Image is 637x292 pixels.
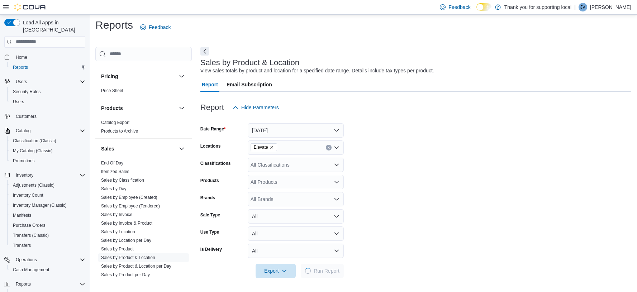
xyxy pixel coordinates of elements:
[13,202,67,208] span: Inventory Manager (Classic)
[579,3,587,11] div: Joshua Vera
[101,272,150,277] a: Sales by Product per Day
[1,279,88,289] button: Reports
[16,128,30,134] span: Catalog
[101,145,176,152] button: Sales
[16,79,27,85] span: Users
[10,157,85,165] span: Promotions
[101,204,160,209] a: Sales by Employee (Tendered)
[101,88,123,93] a: Price Sheet
[13,64,28,70] span: Reports
[10,265,52,274] a: Cash Management
[16,114,37,119] span: Customers
[334,145,339,150] button: Open list of options
[314,267,339,274] span: Run Report
[200,58,299,67] h3: Sales by Product & Location
[101,186,127,191] a: Sales by Day
[10,201,70,210] a: Inventory Manager (Classic)
[7,230,88,240] button: Transfers (Classic)
[200,246,222,252] label: Is Delivery
[10,63,85,72] span: Reports
[13,77,85,86] span: Users
[13,233,49,238] span: Transfers (Classic)
[7,190,88,200] button: Inventory Count
[248,209,344,224] button: All
[13,280,85,288] span: Reports
[10,221,48,230] a: Purchase Orders
[305,268,311,274] span: Loading
[10,221,85,230] span: Purchase Orders
[95,118,192,138] div: Products
[580,3,585,11] span: JV
[10,147,85,155] span: My Catalog (Classic)
[7,200,88,210] button: Inventory Manager (Classic)
[177,72,186,81] button: Pricing
[270,145,274,149] button: Remove Elevate from selection in this group
[10,87,43,96] a: Security Roles
[10,137,85,145] span: Classification (Classic)
[10,201,85,210] span: Inventory Manager (Classic)
[177,144,186,153] button: Sales
[10,181,85,190] span: Adjustments (Classic)
[200,178,219,183] label: Products
[13,126,85,135] span: Catalog
[13,53,30,62] a: Home
[101,169,129,174] a: Itemized Sales
[241,104,279,111] span: Hide Parameters
[10,265,85,274] span: Cash Management
[10,181,57,190] a: Adjustments (Classic)
[13,280,34,288] button: Reports
[101,264,171,269] a: Sales by Product & Location per Day
[574,3,576,11] p: |
[7,97,88,107] button: Users
[10,231,85,240] span: Transfers (Classic)
[251,143,277,151] span: Elevate
[200,126,226,132] label: Date Range
[101,129,138,134] a: Products to Archive
[101,238,151,243] a: Sales by Location per Day
[1,170,88,180] button: Inventory
[301,264,344,278] button: LoadingRun Report
[200,67,434,75] div: View sales totals by product and location for a specified date range. Details include tax types p...
[13,77,30,86] button: Users
[7,240,88,250] button: Transfers
[13,148,53,154] span: My Catalog (Classic)
[13,99,24,105] span: Users
[7,136,88,146] button: Classification (Classic)
[10,211,34,220] a: Manifests
[10,87,85,96] span: Security Roles
[177,104,186,113] button: Products
[10,241,85,250] span: Transfers
[7,180,88,190] button: Adjustments (Classic)
[10,147,56,155] a: My Catalog (Classic)
[590,3,631,11] p: [PERSON_NAME]
[13,267,49,273] span: Cash Management
[10,157,38,165] a: Promotions
[202,77,218,92] span: Report
[200,143,221,149] label: Locations
[7,220,88,230] button: Purchase Orders
[101,178,144,183] a: Sales by Classification
[1,255,88,265] button: Operations
[13,53,85,62] span: Home
[10,231,52,240] a: Transfers (Classic)
[227,77,272,92] span: Email Subscription
[13,255,40,264] button: Operations
[504,3,572,11] p: Thank you for supporting local
[7,156,88,166] button: Promotions
[10,211,85,220] span: Manifests
[200,195,215,201] label: Brands
[13,171,36,179] button: Inventory
[10,63,31,72] a: Reports
[260,264,291,278] span: Export
[101,105,123,112] h3: Products
[248,226,344,241] button: All
[7,146,88,156] button: My Catalog (Classic)
[149,24,171,31] span: Feedback
[7,265,88,275] button: Cash Management
[7,62,88,72] button: Reports
[256,264,296,278] button: Export
[10,97,85,106] span: Users
[13,255,85,264] span: Operations
[13,182,54,188] span: Adjustments (Classic)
